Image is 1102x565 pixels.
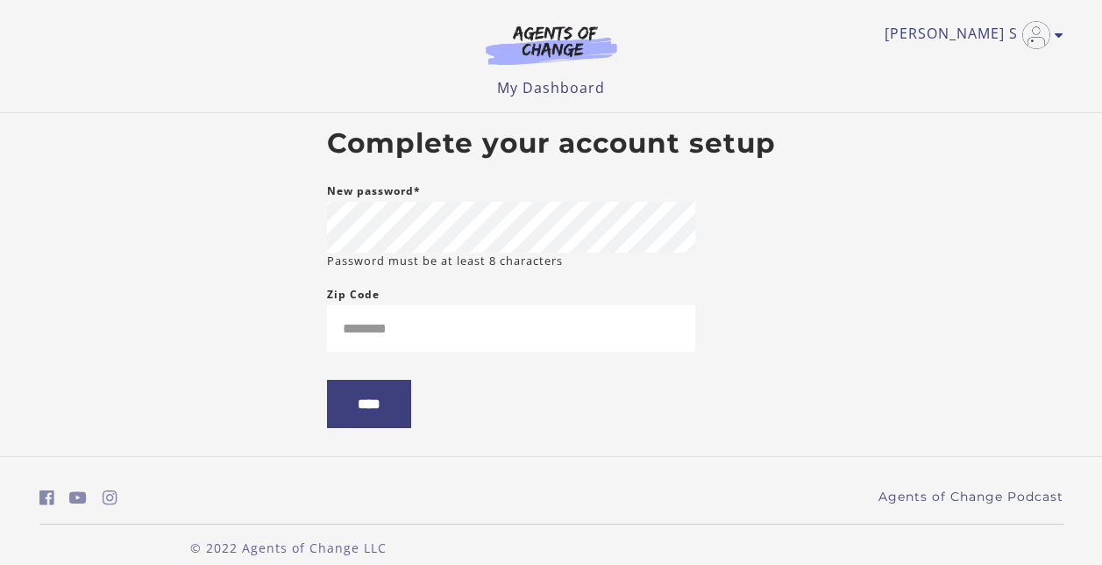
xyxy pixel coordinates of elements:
[69,490,87,506] i: https://www.youtube.com/c/AgentsofChangeTestPrepbyMeaganMitchell (Open in a new window)
[327,127,776,161] h2: Complete your account setup
[327,253,563,269] small: Password must be at least 8 characters
[39,485,54,511] a: https://www.facebook.com/groups/aswbtestprep (Open in a new window)
[69,485,87,511] a: https://www.youtube.com/c/AgentsofChangeTestPrepbyMeaganMitchell (Open in a new window)
[327,181,421,202] label: New password*
[103,490,117,506] i: https://www.instagram.com/agentsofchangeprep/ (Open in a new window)
[39,539,537,557] p: © 2022 Agents of Change LLC
[39,490,54,506] i: https://www.facebook.com/groups/aswbtestprep (Open in a new window)
[467,25,636,65] img: Agents of Change Logo
[103,485,117,511] a: https://www.instagram.com/agentsofchangeprep/ (Open in a new window)
[327,284,380,305] label: Zip Code
[878,488,1063,506] a: Agents of Change Podcast
[497,78,605,97] a: My Dashboard
[885,21,1055,49] a: Toggle menu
